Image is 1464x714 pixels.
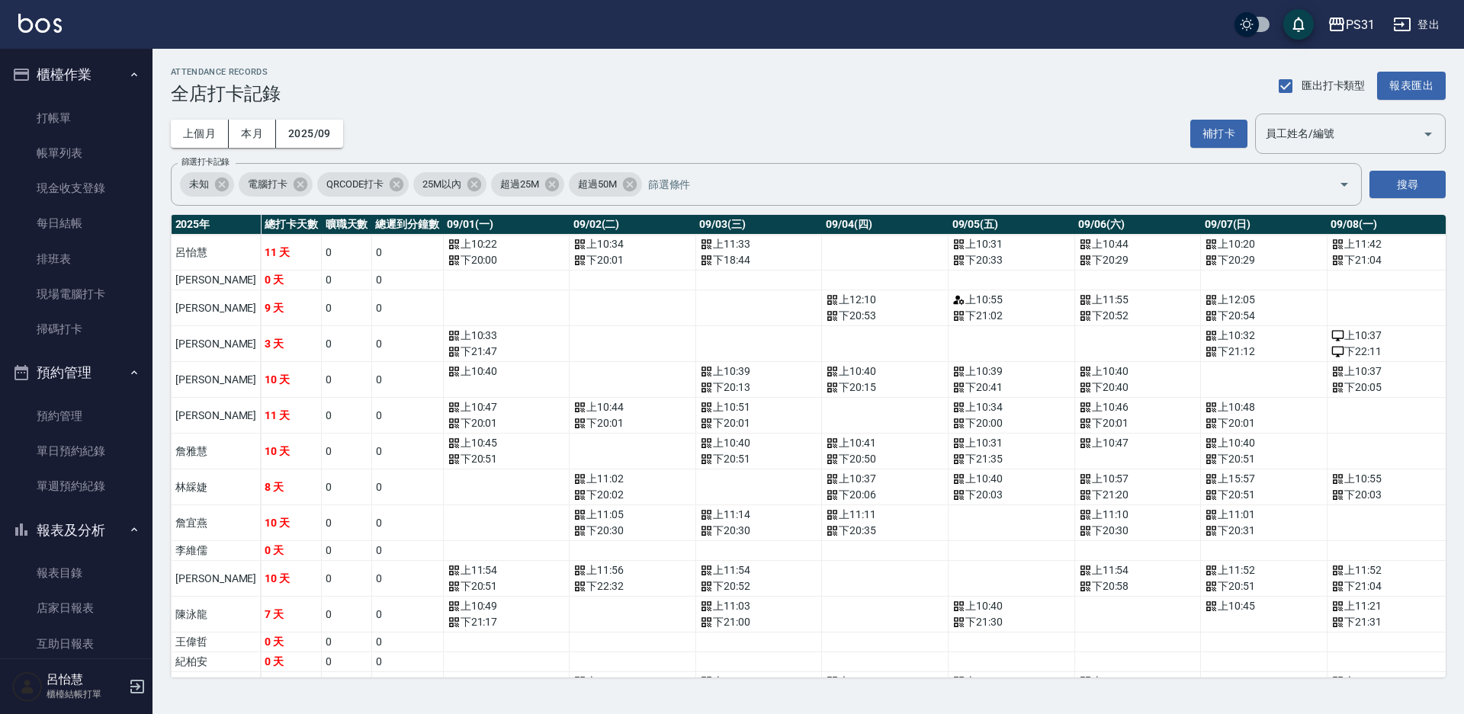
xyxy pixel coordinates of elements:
div: 上 10:44 [1079,236,1197,252]
td: [PERSON_NAME] [172,561,261,597]
div: 下 20:51 [1205,578,1323,594]
div: 上 10:09 [952,674,1071,690]
th: 09/04(四) [822,215,949,235]
div: 上 10:40 [952,471,1071,487]
div: 下 20:51 [700,451,818,467]
th: 總打卡天數 [261,215,322,235]
td: 0 [322,290,372,326]
div: 上 10:44 [573,399,692,415]
div: 上 10:41 [826,435,944,451]
div: 上 12:05 [1205,292,1323,308]
div: 下 20:51 [448,578,566,594]
td: 10 天 [261,362,322,398]
td: 0 天 [261,632,322,652]
td: [PERSON_NAME] [172,290,261,326]
th: 總遲到分鐘數 [371,215,443,235]
button: 預約管理 [6,353,146,392]
div: 下 20:30 [573,523,692,539]
td: 林綵婕 [172,469,261,505]
div: 上 11:55 [1079,292,1197,308]
td: 10 天 [261,561,322,597]
div: 電腦打卡 [239,172,313,197]
div: 上 10:40 [1079,363,1197,379]
td: 0 [371,326,443,362]
td: 0 [322,652,372,672]
div: 下 20:00 [448,252,566,268]
div: 上 10:46 [1079,399,1197,415]
div: 上 11:56 [573,562,692,578]
td: 0 天 [261,652,322,672]
div: 下 21:00 [700,614,818,630]
td: 0 [322,434,372,469]
button: Open [1332,172,1356,197]
a: 現場電腦打卡 [6,277,146,312]
td: 0 [371,235,443,271]
div: 下 20:29 [1079,252,1197,268]
div: 下 20:58 [1079,578,1197,594]
td: 0 [371,672,443,708]
div: 下 20:01 [700,415,818,431]
div: 上 11:01 [1205,507,1323,523]
div: 上 10:40 [700,435,818,451]
th: 09/01(一) [443,215,570,235]
a: 每日結帳 [6,206,146,241]
span: 超過25M [491,177,548,192]
div: 上 10:47 [448,399,566,415]
td: 0 [371,434,443,469]
div: 下 21:17 [448,614,566,630]
div: PS31 [1346,15,1375,34]
div: 上 10:47 [1079,435,1197,451]
a: 單日預約紀錄 [6,434,146,469]
td: 3 天 [261,326,322,362]
div: 上 10:40 [1205,435,1323,451]
div: 上 10:49 [448,598,566,614]
button: 櫃檯作業 [6,55,146,94]
span: 25M以內 [413,177,470,192]
td: 10 天 [261,434,322,469]
div: 上 10:40 [448,363,566,379]
th: 09/06(六) [1074,215,1201,235]
div: 上 10:37 [1331,363,1450,379]
img: Logo [18,14,62,33]
div: 上 10:31 [952,236,1071,252]
div: 上 10:45 [448,435,566,451]
td: 詹宜燕 [172,505,261,541]
td: 王偉哲 [172,632,261,652]
td: 8 天 [261,469,322,505]
td: 0 天 [261,271,322,290]
div: 上 10:37 [826,471,944,487]
button: Open [1416,122,1440,146]
div: 上 11:52 [1205,562,1323,578]
div: 下 22:32 [573,578,692,594]
div: 上 10:39 [952,363,1071,379]
h2: ATTENDANCE RECORDS [171,67,281,77]
div: 下 20:53 [826,308,944,324]
div: 超過50M [569,172,642,197]
td: 紀柏安 [172,652,261,672]
input: 篩選條件 [644,171,1312,198]
th: 09/02(二) [570,215,696,235]
div: 下 20:30 [700,523,818,539]
div: 下 20:54 [1205,308,1323,324]
h5: 呂怡慧 [47,672,124,687]
span: QRCODE打卡 [317,177,393,192]
h3: 全店打卡記錄 [171,83,281,104]
div: 下 20:52 [700,578,818,594]
td: 0 [371,398,443,434]
td: 0 [322,235,372,271]
div: 上 10:55 [952,292,1071,308]
div: 上 11:54 [1079,562,1197,578]
div: 上 10:57 [1079,471,1197,487]
a: 現金收支登錄 [6,171,146,206]
div: 下 20:03 [1331,487,1450,503]
div: 下 20:30 [1079,523,1197,539]
div: 下 20:40 [1079,379,1197,395]
div: 超過25M [491,172,564,197]
td: [PERSON_NAME] [172,398,261,434]
td: 0 [371,271,443,290]
div: 上 11:52 [1331,562,1450,578]
label: 篩選打卡記錄 [181,156,230,168]
button: 登出 [1387,11,1446,39]
td: 9 天 [261,290,322,326]
td: 0 [371,505,443,541]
